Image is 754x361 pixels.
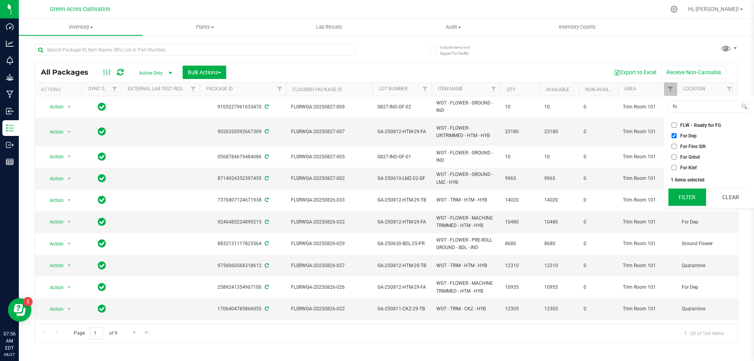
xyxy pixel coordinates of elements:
[544,153,574,161] span: 10
[436,236,496,251] span: WGT - FLOWER - PRE-ROLL GROUND - BDL - IND
[584,103,613,111] span: 0
[264,306,269,312] span: Sync from Compliance System
[672,123,677,128] input: FLW - Ready for FG
[98,238,106,249] span: In Sync
[43,173,64,184] span: Action
[64,173,74,184] span: select
[206,86,233,92] a: Package ID
[291,103,368,111] span: FLSRWGA-20250827-009
[436,214,496,229] span: WGT - FLOWER - MACHINE TRIMMED - HTM - HYB
[672,154,677,159] input: For Grind
[19,19,143,35] a: Inventory
[505,196,535,204] span: 14020
[291,175,368,182] span: FLSRWGA-20250827-002
[544,305,574,313] span: 12305
[436,125,496,139] span: WGT - FLOWER - UNTRIMMED - HTM - HYB
[90,327,104,339] input: 1
[505,175,535,182] span: 9965
[436,99,496,114] span: WGT - FLOWER - GROUND - IND
[264,219,269,225] span: Sync from Compliance System
[67,327,124,339] span: Page of 9
[64,126,74,137] span: select
[682,305,731,313] span: Quarantine
[143,24,267,31] span: Plants
[64,238,74,249] span: select
[35,44,355,56] input: Search Package ID, Item Name, SKU, Lot or Part Number...
[98,173,106,184] span: In Sync
[43,126,64,137] span: Action
[391,19,515,35] a: Audit
[623,128,672,136] span: Trim Room 101
[43,238,64,249] span: Action
[623,175,672,182] span: Trim Room 101
[141,327,153,338] a: Go to the last page
[291,128,368,136] span: FLSRWGA-20250827-007
[64,101,74,112] span: select
[623,284,672,291] span: Trim Room 101
[199,262,287,269] div: 9756060568318612
[6,90,14,98] inline-svg: Manufacturing
[505,103,535,111] span: 10
[6,107,14,115] inline-svg: Inbound
[544,218,574,226] span: 10480
[291,196,368,204] span: FLSRWGA-20250826-033
[291,262,368,269] span: FLSRWGA-20250826-027
[669,5,679,13] div: Manage settings
[64,260,74,271] span: select
[379,86,407,92] a: Lot Number
[505,262,535,269] span: 12310
[199,128,287,136] div: 9026320592667309
[98,194,106,205] span: In Sync
[43,101,64,112] span: Action
[623,196,672,204] span: Trim Room 101
[584,262,613,269] span: 0
[64,304,74,315] span: select
[584,284,613,291] span: 0
[671,177,747,183] div: 1 items selected
[98,101,106,112] span: In Sync
[392,24,515,31] span: Audit
[377,103,427,111] span: 0827-IND-GF-02
[623,305,672,313] span: Trim Room 101
[43,260,64,271] span: Action
[98,216,106,227] span: In Sync
[377,196,427,204] span: GA-250812-HTM-29-TB
[88,86,119,92] a: Sync Status
[264,129,269,134] span: Sync from Compliance System
[584,153,613,161] span: 0
[188,69,221,75] span: Bulk Actions
[584,175,613,182] span: 0
[108,82,121,96] a: Filter
[199,240,287,247] div: 8832131117823564
[187,82,200,96] a: Filter
[680,123,721,128] span: FLW - Ready for FG
[584,196,613,204] span: 0
[64,282,74,293] span: select
[6,141,14,149] inline-svg: Outbound
[43,151,64,162] span: Action
[680,144,706,149] span: For Fine Sift
[672,144,677,149] input: For Fine Sift
[199,305,287,313] div: 1706404785866055
[377,284,427,291] span: GA-250812-HTM-29-FA
[98,126,106,137] span: In Sync
[438,86,463,92] a: Item Name
[682,240,731,247] span: Ground Flower
[544,175,574,182] span: 9965
[505,240,535,247] span: 8680
[609,66,661,79] button: Export to Excel
[19,24,143,31] span: Inventory
[624,86,636,92] a: Area
[128,86,189,92] a: External Lab Test Result
[291,305,368,313] span: FLSRWGA-20250826-022
[199,218,287,226] div: 9246485224899215
[436,305,496,313] span: WGT - TRIM - CKZ - HYB
[43,216,64,227] span: Action
[43,304,64,315] span: Action
[436,196,496,204] span: WGT - TRIM - HTM - HYB
[6,23,14,31] inline-svg: Dashboard
[98,260,106,271] span: In Sync
[505,153,535,161] span: 10
[199,284,287,291] div: 2589241354967100
[6,57,14,64] inline-svg: Monitoring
